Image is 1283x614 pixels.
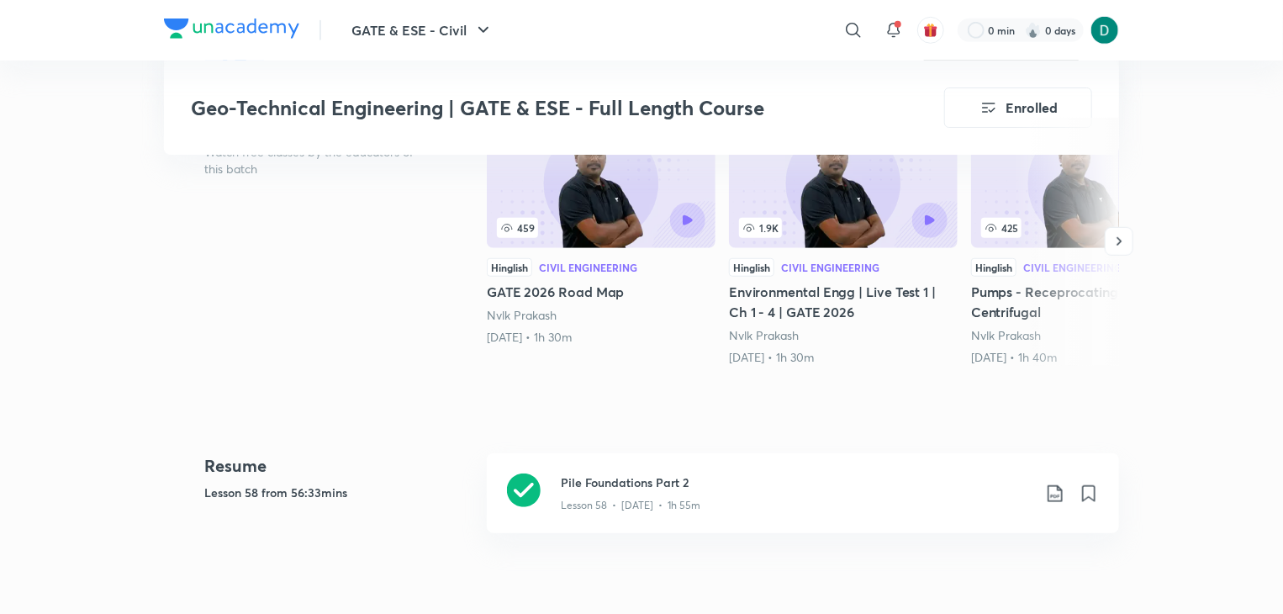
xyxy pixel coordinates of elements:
[739,218,782,238] span: 1.9K
[917,17,944,44] button: avatar
[971,327,1041,343] a: Nvlk Prakash
[971,327,1200,344] div: Nvlk Prakash
[561,498,700,513] p: Lesson 58 • [DATE] • 1h 55m
[971,117,1200,366] a: Pumps - Receprocating & Centrifugal
[729,117,958,366] a: Environmental Engg | Live Test 1 | Ch 1 - 4 | GATE 2026
[487,117,715,346] a: 459HinglishCivil EngineeringGATE 2026 Road MapNvlk Prakash[DATE] • 1h 30m
[487,307,557,323] a: Nvlk Prakash
[1025,22,1042,39] img: streak
[729,282,958,322] h5: Environmental Engg | Live Test 1 | Ch 1 - 4 | GATE 2026
[204,453,473,479] h4: Resume
[191,96,849,120] h3: Geo-Technical Engineering | GATE & ESE - Full Length Course
[204,484,473,501] h5: Lesson 58 from 56:33mins
[164,19,299,39] img: Company Logo
[539,262,637,273] div: Civil Engineering
[729,117,958,366] a: 1.9KHinglishCivil EngineeringEnvironmental Engg | Live Test 1 | Ch 1 - 4 | GATE 2026Nvlk Prakash[...
[729,349,958,366] div: 20th Jun • 1h 30m
[487,258,532,277] div: Hinglish
[729,258,774,277] div: Hinglish
[561,474,1032,491] h3: Pile Foundations Part 2
[487,117,715,346] a: GATE 2026 Road Map
[487,282,715,302] h5: GATE 2026 Road Map
[1090,16,1119,45] img: Diksha Mishra
[944,87,1092,128] button: Enrolled
[204,144,433,177] p: Watch free classes by the educators of this batch
[981,218,1022,238] span: 425
[971,117,1200,366] a: 425HinglishCivil EngineeringPumps - Receprocating & CentrifugalNvlk Prakash[DATE] • 1h 40m
[729,327,958,344] div: Nvlk Prakash
[487,329,715,346] div: 12th Apr • 1h 30m
[971,349,1200,366] div: 14th Aug • 1h 40m
[341,13,504,47] button: GATE & ESE - Civil
[781,262,879,273] div: Civil Engineering
[164,19,299,43] a: Company Logo
[971,282,1200,322] h5: Pumps - Receprocating & Centrifugal
[487,453,1119,553] a: Pile Foundations Part 2Lesson 58 • [DATE] • 1h 55m
[729,327,799,343] a: Nvlk Prakash
[971,258,1016,277] div: Hinglish
[487,307,715,324] div: Nvlk Prakash
[497,218,538,238] span: 459
[923,23,938,38] img: avatar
